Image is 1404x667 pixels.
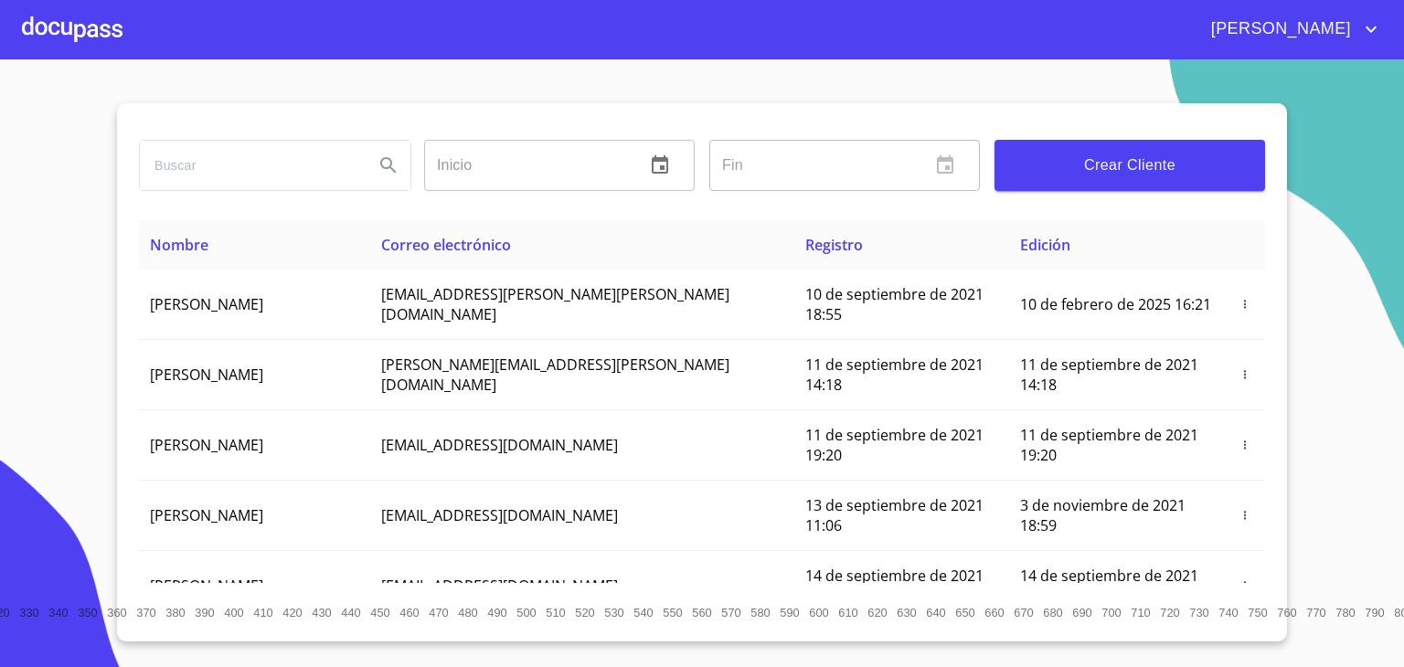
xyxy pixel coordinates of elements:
[224,606,243,619] span: 400
[150,435,263,455] span: [PERSON_NAME]
[658,598,687,627] button: 550
[1189,606,1208,619] span: 730
[1360,598,1389,627] button: 790
[366,598,395,627] button: 450
[1160,606,1179,619] span: 720
[381,284,729,324] span: [EMAIL_ADDRESS][PERSON_NAME][PERSON_NAME][DOMAIN_NAME]
[132,598,161,627] button: 370
[249,598,278,627] button: 410
[687,598,717,627] button: 560
[834,598,863,627] button: 610
[1248,606,1267,619] span: 750
[458,606,477,619] span: 480
[1131,606,1150,619] span: 710
[102,598,132,627] button: 360
[805,495,984,535] span: 13 de septiembre de 2021 11:06
[570,598,600,627] button: 520
[367,143,410,187] button: Search
[161,598,190,627] button: 380
[253,606,272,619] span: 410
[604,606,623,619] span: 530
[955,606,974,619] span: 650
[140,141,359,190] input: search
[1068,598,1097,627] button: 690
[1365,606,1384,619] span: 790
[370,606,389,619] span: 450
[219,598,249,627] button: 400
[541,598,570,627] button: 510
[1185,598,1214,627] button: 730
[278,598,307,627] button: 420
[692,606,711,619] span: 560
[336,598,366,627] button: 440
[805,284,984,324] span: 10 de septiembre de 2021 18:55
[775,598,804,627] button: 590
[1197,15,1360,44] span: [PERSON_NAME]
[1014,606,1033,619] span: 670
[1126,598,1155,627] button: 710
[1272,598,1302,627] button: 760
[453,598,483,627] button: 480
[780,606,799,619] span: 590
[546,606,565,619] span: 510
[165,606,185,619] span: 380
[746,598,775,627] button: 580
[600,598,629,627] button: 530
[867,606,887,619] span: 620
[1155,598,1185,627] button: 720
[951,598,980,627] button: 650
[1331,598,1360,627] button: 780
[381,505,618,525] span: [EMAIL_ADDRESS][DOMAIN_NAME]
[1243,598,1272,627] button: 750
[399,606,419,619] span: 460
[1302,598,1331,627] button: 770
[190,598,219,627] button: 390
[750,606,770,619] span: 580
[150,505,263,525] span: [PERSON_NAME]
[312,606,331,619] span: 430
[107,606,126,619] span: 360
[1306,606,1325,619] span: 770
[78,606,97,619] span: 350
[1335,606,1355,619] span: 780
[15,598,44,627] button: 330
[512,598,541,627] button: 500
[804,598,834,627] button: 600
[1038,598,1068,627] button: 680
[629,598,658,627] button: 540
[307,598,336,627] button: 430
[381,235,511,255] span: Correo electrónico
[1020,566,1198,606] span: 14 de septiembre de 2021 12:26
[1009,598,1038,627] button: 670
[926,606,945,619] span: 640
[150,576,263,596] span: [PERSON_NAME]
[195,606,214,619] span: 390
[487,606,506,619] span: 490
[1020,355,1198,395] span: 11 de septiembre de 2021 14:18
[721,606,740,619] span: 570
[395,598,424,627] button: 460
[717,598,746,627] button: 570
[1072,606,1091,619] span: 690
[19,606,38,619] span: 330
[516,606,536,619] span: 500
[838,606,857,619] span: 610
[994,140,1265,191] button: Crear Cliente
[663,606,682,619] span: 550
[1197,15,1382,44] button: account of current user
[424,598,453,627] button: 470
[1020,235,1070,255] span: Edición
[136,606,155,619] span: 370
[575,606,594,619] span: 520
[150,365,263,385] span: [PERSON_NAME]
[150,294,263,314] span: [PERSON_NAME]
[381,435,618,455] span: [EMAIL_ADDRESS][DOMAIN_NAME]
[1009,153,1250,178] span: Crear Cliente
[282,606,302,619] span: 420
[73,598,102,627] button: 350
[429,606,448,619] span: 470
[980,598,1009,627] button: 660
[805,425,984,465] span: 11 de septiembre de 2021 19:20
[44,598,73,627] button: 340
[805,355,984,395] span: 11 de septiembre de 2021 14:18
